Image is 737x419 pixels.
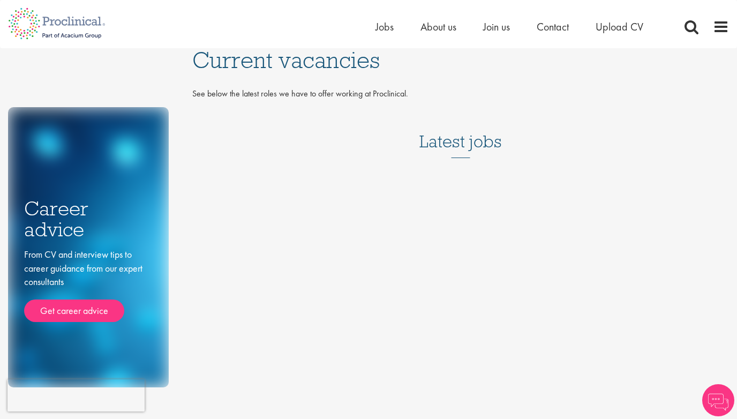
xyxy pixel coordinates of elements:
span: Current vacancies [192,46,380,74]
p: See below the latest roles we have to offer working at Proclinical. [192,88,729,100]
h3: Latest jobs [419,106,502,158]
iframe: reCAPTCHA [7,379,145,411]
a: Contact [537,20,569,34]
a: Jobs [375,20,394,34]
a: Join us [483,20,510,34]
a: Upload CV [596,20,643,34]
h3: Career advice [24,198,153,240]
img: Chatbot [702,384,734,416]
a: Get career advice [24,300,124,322]
div: From CV and interview tips to career guidance from our expert consultants [24,248,153,322]
a: About us [420,20,456,34]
